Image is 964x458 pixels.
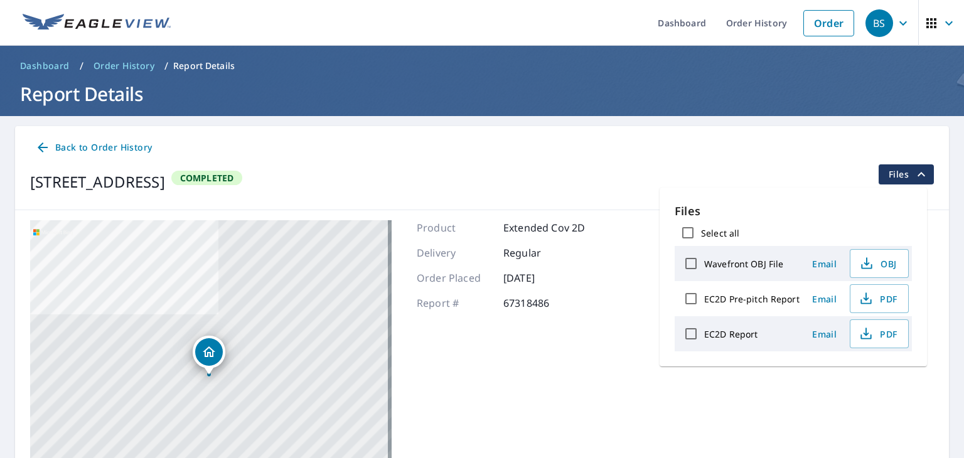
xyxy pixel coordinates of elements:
p: Regular [503,245,579,260]
a: Order History [88,56,159,76]
button: Email [805,324,845,344]
button: PDF [850,284,909,313]
span: Files [889,167,929,182]
button: filesDropdownBtn-67318486 [878,164,934,184]
label: EC2D Pre-pitch Report [704,293,800,305]
a: Dashboard [15,56,75,76]
p: [DATE] [503,270,579,285]
span: PDF [858,326,898,341]
label: EC2D Report [704,328,758,340]
button: PDF [850,319,909,348]
span: Email [810,328,840,340]
button: Email [805,254,845,274]
div: Dropped pin, building 1, Residential property, 292 Lep Childress Rd Flora, MS 39071 [193,336,225,375]
div: [STREET_ADDRESS] [30,171,165,193]
span: Dashboard [20,60,70,72]
label: Wavefront OBJ File [704,258,783,270]
p: Extended Cov 2D [503,220,585,235]
nav: breadcrumb [15,56,949,76]
span: Order History [94,60,154,72]
button: Email [805,289,845,309]
p: Report Details [173,60,235,72]
a: Order [803,10,854,36]
h1: Report Details [15,81,949,107]
label: Select all [701,227,739,239]
a: Back to Order History [30,136,157,159]
span: Completed [173,172,242,184]
span: Email [810,258,840,270]
p: 67318486 [503,296,579,311]
p: Files [675,203,912,220]
span: OBJ [858,256,898,271]
p: Delivery [417,245,492,260]
li: / [80,58,83,73]
span: PDF [858,291,898,306]
li: / [164,58,168,73]
p: Order Placed [417,270,492,285]
div: BS [865,9,893,37]
img: EV Logo [23,14,171,33]
span: Email [810,293,840,305]
button: OBJ [850,249,909,278]
span: Back to Order History [35,140,152,156]
p: Report # [417,296,492,311]
p: Product [417,220,492,235]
